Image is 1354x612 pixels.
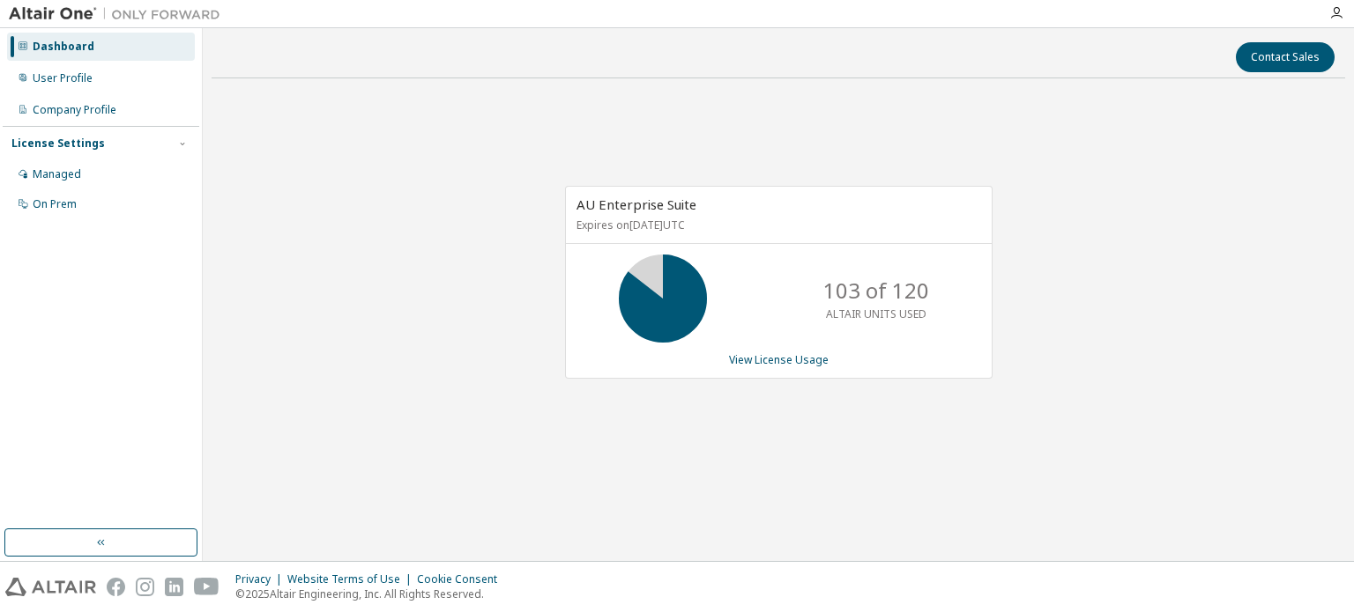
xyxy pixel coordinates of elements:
div: Cookie Consent [417,572,508,586]
a: View License Usage [729,352,829,367]
img: instagram.svg [136,578,154,596]
button: Contact Sales [1236,42,1335,72]
div: On Prem [33,197,77,211]
p: ALTAIR UNITS USED [826,306,926,321]
span: AU Enterprise Suite [577,195,696,213]
div: Privacy [235,572,287,586]
div: Managed [33,167,81,181]
img: linkedin.svg [165,578,183,596]
img: facebook.svg [107,578,125,596]
p: Expires on [DATE] UTC [577,218,977,232]
div: License Settings [11,136,105,151]
div: User Profile [33,71,93,85]
img: youtube.svg [194,578,219,596]
div: Company Profile [33,103,116,117]
p: 103 of 120 [823,276,929,306]
div: Dashboard [33,40,94,54]
img: Altair One [9,5,229,23]
img: altair_logo.svg [5,578,96,596]
div: Website Terms of Use [287,572,417,586]
p: © 2025 Altair Engineering, Inc. All Rights Reserved. [235,586,508,601]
